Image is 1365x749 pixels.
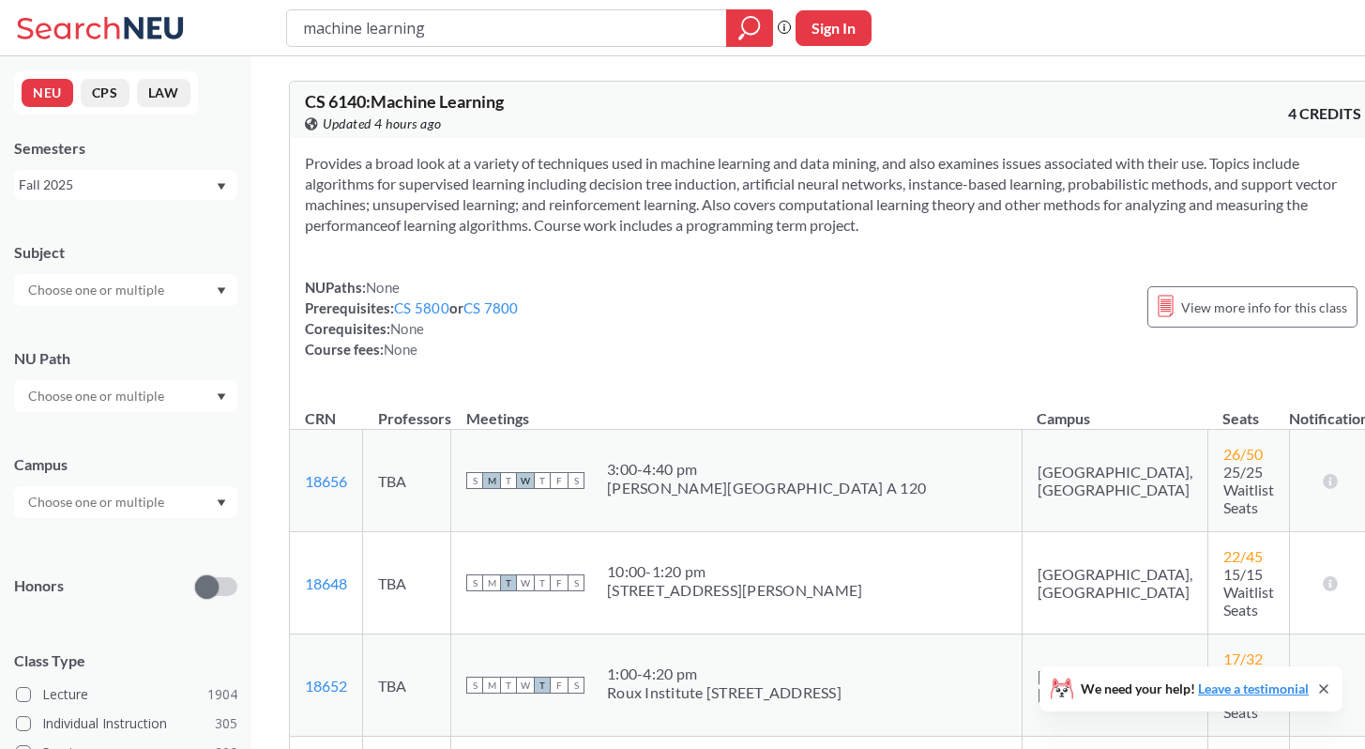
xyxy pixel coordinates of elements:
[305,574,347,592] a: 18648
[568,677,584,694] span: S
[517,574,534,591] span: W
[363,532,451,634] td: TBA
[796,10,872,46] button: Sign In
[1022,430,1207,532] td: [GEOGRAPHIC_DATA], [GEOGRAPHIC_DATA]
[551,677,568,694] span: F
[1022,634,1207,737] td: [GEOGRAPHIC_DATA], [US_STATE]
[390,320,424,337] span: None
[1223,650,1263,667] span: 17 / 32
[394,299,449,316] a: CS 5800
[384,341,417,358] span: None
[19,491,176,513] input: Choose one or multiple
[607,562,862,581] div: 10:00 - 1:20 pm
[568,574,584,591] span: S
[19,175,215,195] div: Fall 2025
[463,299,519,316] a: CS 7800
[14,138,237,159] div: Semesters
[301,12,713,44] input: Class, professor, course number, "phrase"
[14,650,237,671] span: Class Type
[14,348,237,369] div: NU Path
[1198,680,1309,696] a: Leave a testimonial
[16,682,237,707] label: Lecture
[483,574,500,591] span: M
[217,183,226,191] svg: Dropdown arrow
[517,677,534,694] span: W
[363,634,451,737] td: TBA
[217,287,226,295] svg: Dropdown arrow
[305,408,336,429] div: CRN
[1223,445,1263,463] span: 26 / 50
[14,242,237,263] div: Subject
[1022,390,1207,430] th: Campus
[14,454,237,475] div: Campus
[305,472,347,490] a: 18656
[1207,390,1289,430] th: Seats
[1288,103,1361,124] span: 4 CREDITS
[451,390,1023,430] th: Meetings
[517,472,534,489] span: W
[534,677,551,694] span: T
[305,677,347,695] a: 18652
[607,665,842,683] div: 1:00 - 4:20 pm
[607,581,862,600] div: [STREET_ADDRESS][PERSON_NAME]
[19,279,176,301] input: Choose one or multiple
[607,683,842,702] div: Roux Institute [STREET_ADDRESS]
[363,390,451,430] th: Professors
[137,79,190,107] button: LAW
[1223,565,1274,619] span: 15/15 Waitlist Seats
[466,472,483,489] span: S
[483,677,500,694] span: M
[363,430,451,532] td: TBA
[568,472,584,489] span: S
[1223,547,1263,565] span: 22 / 45
[14,575,64,597] p: Honors
[215,713,237,734] span: 305
[14,380,237,412] div: Dropdown arrow
[500,677,517,694] span: T
[500,574,517,591] span: T
[483,472,500,489] span: M
[217,393,226,401] svg: Dropdown arrow
[551,472,568,489] span: F
[305,91,504,112] span: CS 6140 : Machine Learning
[1223,463,1274,516] span: 25/25 Waitlist Seats
[551,574,568,591] span: F
[607,479,926,497] div: [PERSON_NAME][GEOGRAPHIC_DATA] A 120
[19,385,176,407] input: Choose one or multiple
[14,274,237,306] div: Dropdown arrow
[81,79,129,107] button: CPS
[466,574,483,591] span: S
[1181,296,1347,319] span: View more info for this class
[207,684,237,705] span: 1904
[1022,532,1207,634] td: [GEOGRAPHIC_DATA], [GEOGRAPHIC_DATA]
[500,472,517,489] span: T
[466,677,483,694] span: S
[1081,682,1309,695] span: We need your help!
[14,486,237,518] div: Dropdown arrow
[305,153,1361,236] section: Provides a broad look at a variety of techniques used in machine learning and data mining, and al...
[217,499,226,507] svg: Dropdown arrow
[16,711,237,736] label: Individual Instruction
[22,79,73,107] button: NEU
[607,460,926,479] div: 3:00 - 4:40 pm
[323,114,442,134] span: Updated 4 hours ago
[738,15,761,41] svg: magnifying glass
[534,472,551,489] span: T
[366,279,400,296] span: None
[726,9,773,47] div: magnifying glass
[534,574,551,591] span: T
[14,170,237,200] div: Fall 2025Dropdown arrow
[305,277,519,359] div: NUPaths: Prerequisites: or Corequisites: Course fees:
